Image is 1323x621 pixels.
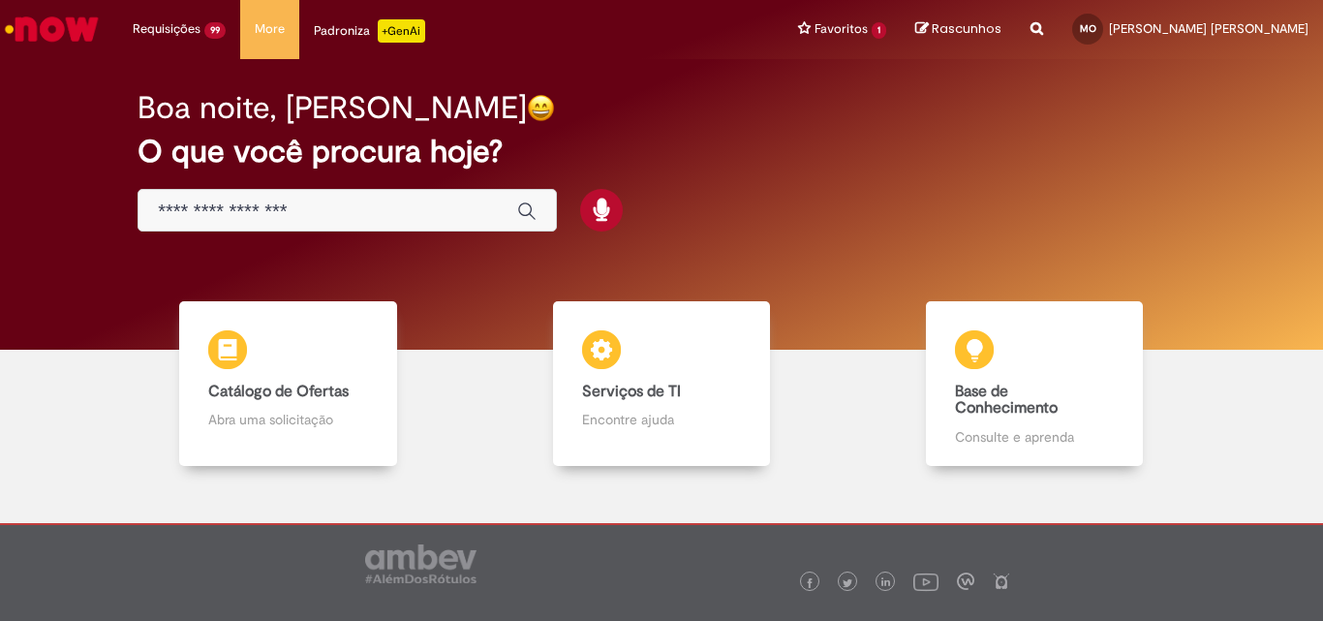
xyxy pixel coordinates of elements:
span: More [255,19,285,39]
h2: Boa noite, [PERSON_NAME] [138,91,527,125]
p: Encontre ajuda [582,410,741,429]
a: Base de Conhecimento Consulte e aprenda [848,301,1221,466]
div: Padroniza [314,19,425,43]
img: logo_footer_twitter.png [843,578,852,588]
h2: O que você procura hoje? [138,135,1185,169]
a: Rascunhos [915,20,1001,39]
span: Rascunhos [932,19,1001,38]
span: 1 [872,22,886,39]
span: Favoritos [815,19,868,39]
b: Base de Conhecimento [955,382,1058,419]
img: logo_footer_naosei.png [993,573,1010,590]
img: happy-face.png [527,94,555,122]
span: MO [1080,22,1096,35]
img: logo_footer_linkedin.png [881,577,891,589]
a: Serviços de TI Encontre ajuda [475,301,847,466]
p: Abra uma solicitação [208,410,367,429]
img: logo_footer_workplace.png [957,573,974,590]
img: logo_footer_facebook.png [805,578,815,588]
img: logo_footer_ambev_rotulo_gray.png [365,544,477,583]
p: Consulte e aprenda [955,427,1114,447]
img: logo_footer_youtube.png [913,569,938,594]
b: Catálogo de Ofertas [208,382,349,401]
span: Requisições [133,19,200,39]
a: Catálogo de Ofertas Abra uma solicitação [102,301,475,466]
span: 99 [204,22,226,39]
p: +GenAi [378,19,425,43]
img: ServiceNow [2,10,102,48]
b: Serviços de TI [582,382,681,401]
span: [PERSON_NAME] [PERSON_NAME] [1109,20,1308,37]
